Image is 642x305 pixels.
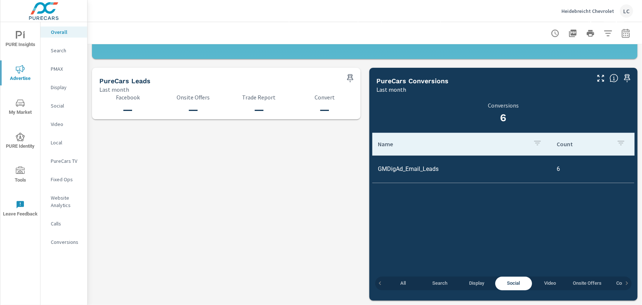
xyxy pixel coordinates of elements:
[99,104,156,116] h3: —
[99,85,129,94] p: Last month
[3,166,38,185] span: Tools
[610,74,618,83] span: Understand conversion over the selected time range.
[51,65,81,73] p: PMAX
[231,104,287,116] h3: —
[51,84,81,91] p: Display
[51,102,81,109] p: Social
[296,94,353,101] p: Convert
[620,4,633,18] div: LC
[99,77,150,85] h5: PureCars Leads
[372,159,551,178] td: GMDigAd_Email_Leads
[377,85,407,94] p: Last month
[557,140,611,148] p: Count
[377,77,449,85] h5: PureCars Conversions
[51,220,81,227] p: Calls
[536,279,564,288] span: Video
[621,72,633,84] span: Save this to your personalized report
[561,8,614,14] p: Heidebreicht Chevrolet
[40,137,87,148] div: Local
[3,200,38,218] span: Leave Feedback
[40,155,87,166] div: PureCars TV
[40,45,87,56] div: Search
[500,279,528,288] span: Social
[426,279,454,288] span: Search
[40,119,87,130] div: Video
[165,104,221,116] h3: —
[3,99,38,117] span: My Market
[0,22,40,225] div: nav menu
[40,174,87,185] div: Fixed Ops
[40,100,87,111] div: Social
[377,112,631,124] h3: 6
[51,139,81,146] p: Local
[3,31,38,49] span: PURE Insights
[165,94,221,101] p: Onsite Offers
[389,279,417,288] span: All
[344,72,356,84] span: Save this to your personalized report
[601,26,616,41] button: Apply Filters
[611,279,639,288] span: Convert
[51,194,81,209] p: Website Analytics
[51,120,81,128] p: Video
[40,82,87,93] div: Display
[51,176,81,183] p: Fixed Ops
[463,279,491,288] span: Display
[99,94,156,101] p: Facebook
[583,26,598,41] button: Print Report
[40,218,87,229] div: Calls
[378,140,528,148] p: Name
[40,192,87,211] div: Website Analytics
[3,65,38,83] span: Advertise
[565,26,580,41] button: "Export Report to PDF"
[51,157,81,165] p: PureCars TV
[573,279,602,288] span: Onsite Offers
[51,28,81,36] p: Overall
[40,236,87,248] div: Conversions
[377,102,631,109] p: Conversions
[231,94,287,101] p: Trade Report
[551,159,634,178] td: 6
[595,72,607,84] button: Make Fullscreen
[40,63,87,74] div: PMAX
[51,47,81,54] p: Search
[51,238,81,246] p: Conversions
[296,104,353,116] h3: —
[40,27,87,38] div: Overall
[3,133,38,151] span: PURE Identity
[618,26,633,41] button: Select Date Range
